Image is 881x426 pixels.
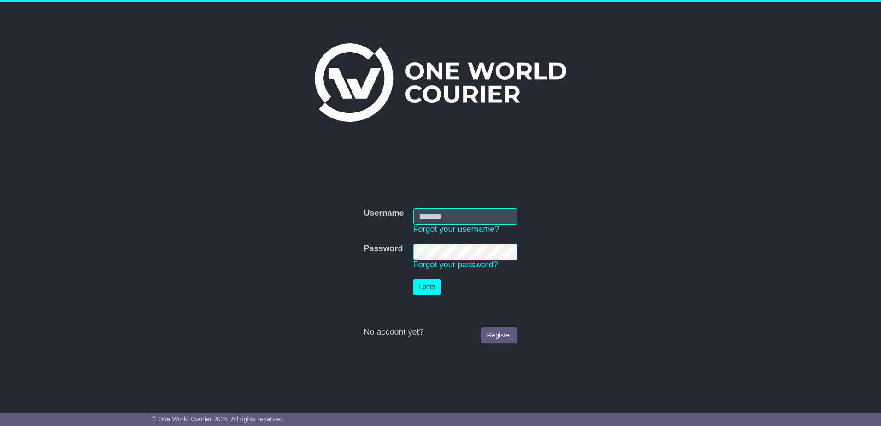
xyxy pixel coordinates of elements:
label: Password [364,244,403,254]
a: Register [481,327,517,343]
label: Username [364,208,404,219]
span: © One World Courier 2025. All rights reserved. [152,415,285,423]
div: No account yet? [364,327,517,337]
a: Forgot your password? [413,260,498,269]
button: Login [413,279,441,295]
img: One World [315,43,566,122]
a: Forgot your username? [413,225,499,234]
